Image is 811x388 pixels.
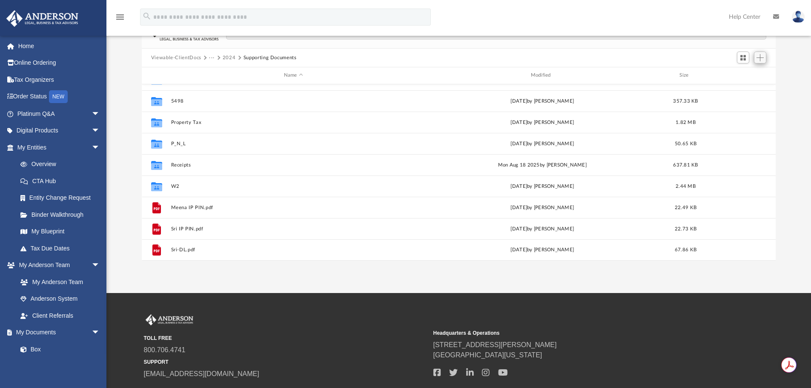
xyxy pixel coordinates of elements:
span: 357.33 KB [673,98,698,103]
a: Tax Organizers [6,71,113,88]
a: Home [6,37,113,55]
i: menu [115,12,125,22]
a: My Anderson Team [12,273,104,290]
a: Tax Due Dates [12,240,113,257]
a: Client Referrals [12,307,109,324]
img: Anderson Advisors Platinum Portal [144,314,195,325]
div: [DATE] by [PERSON_NAME] [420,118,665,126]
small: TOLL FREE [144,334,427,342]
div: [DATE] by [PERSON_NAME] [420,97,665,105]
span: arrow_drop_down [92,122,109,140]
a: 800.706.4741 [144,346,186,354]
a: [EMAIL_ADDRESS][DOMAIN_NAME] [144,370,259,377]
a: [GEOGRAPHIC_DATA][US_STATE] [433,351,542,359]
span: 1.82 MB [676,120,696,124]
a: menu [115,16,125,22]
span: arrow_drop_down [92,324,109,342]
span: 22.73 KB [675,226,696,231]
div: NEW [49,90,68,103]
div: id [706,72,766,79]
small: SUPPORT [144,358,427,366]
button: Sri-DL.pdf [171,247,416,253]
div: Modified [419,72,665,79]
a: My Blueprint [12,223,109,240]
div: [DATE] by [PERSON_NAME] [420,182,665,190]
a: Overview [12,156,113,173]
div: Name [170,72,416,79]
a: CTA Hub [12,172,113,190]
span: arrow_drop_down [92,105,109,123]
div: Mon Aug 18 2025 by [PERSON_NAME] [420,161,665,169]
a: Binder Walkthrough [12,206,113,223]
span: 67.86 KB [675,247,696,252]
span: 22.49 KB [675,205,696,210]
span: 2.44 MB [676,184,696,188]
span: arrow_drop_down [92,139,109,156]
div: id [146,72,167,79]
i: search [142,11,152,21]
a: Platinum Q&Aarrow_drop_down [6,105,113,122]
a: Digital Productsarrow_drop_down [6,122,113,139]
img: Anderson Advisors Platinum Portal [4,10,81,27]
button: 5498 [171,98,416,104]
a: [STREET_ADDRESS][PERSON_NAME] [433,341,557,348]
small: Headquarters & Operations [433,329,717,337]
button: Sri IP PIN.pdf [171,226,416,232]
button: Meena IP PIN.pdf [171,205,416,210]
a: My Entitiesarrow_drop_down [6,139,113,156]
a: Meeting Minutes [12,358,109,375]
img: User Pic [792,11,805,23]
div: [DATE] by [PERSON_NAME] [420,140,665,147]
a: Order StatusNEW [6,88,113,106]
div: grid [142,84,776,261]
div: [DATE] by [PERSON_NAME] [420,204,665,211]
span: 637.81 KB [673,162,698,167]
span: arrow_drop_down [92,257,109,274]
button: ··· [209,54,215,62]
button: P_N_L [171,141,416,147]
button: Supporting Documents [244,54,297,62]
a: My Anderson Teamarrow_drop_down [6,257,109,274]
button: Viewable-ClientDocs [151,54,201,62]
button: W2 [171,184,416,189]
div: [DATE] by [PERSON_NAME] [420,246,665,254]
span: 50.65 KB [675,141,696,146]
button: Property Tax [171,120,416,125]
a: Box [12,341,104,358]
div: [DATE] by [PERSON_NAME] [420,225,665,233]
button: Switch to Grid View [737,52,750,63]
button: Receipts [171,162,416,168]
a: Online Ordering [6,55,113,72]
button: 2024 [223,54,236,62]
a: Entity Change Request [12,190,113,207]
a: My Documentsarrow_drop_down [6,324,109,341]
a: Anderson System [12,290,109,308]
button: Add [754,52,767,63]
div: Size [668,72,702,79]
